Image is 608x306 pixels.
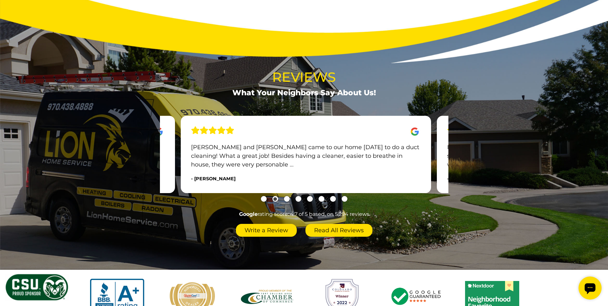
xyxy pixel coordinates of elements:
[409,126,421,137] img: Google Icon
[239,211,258,217] strong: Google
[236,224,297,237] a: Write a Review
[160,116,448,202] div: carousel
[191,143,421,169] p: [PERSON_NAME] and [PERSON_NAME] came to our home [DATE] to do a duct cleaning! What a great job! ...
[272,67,336,87] span: Reviews
[305,224,372,237] a: Read All Reviews
[181,116,431,193] div: slide 2 (centered)
[5,273,69,301] img: CSU Sponsor Badge
[191,176,236,182] span: - [PERSON_NAME]
[3,3,26,26] div: Open chat widget
[232,87,376,98] span: What Your Neighbors Say About Us!
[239,210,369,218] span: rating score: 4.7 of 5 based, on 5,294 reviews
[447,176,492,182] span: - [PERSON_NAME]
[240,287,294,306] img: Fort Collins Chamber of Commerce member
